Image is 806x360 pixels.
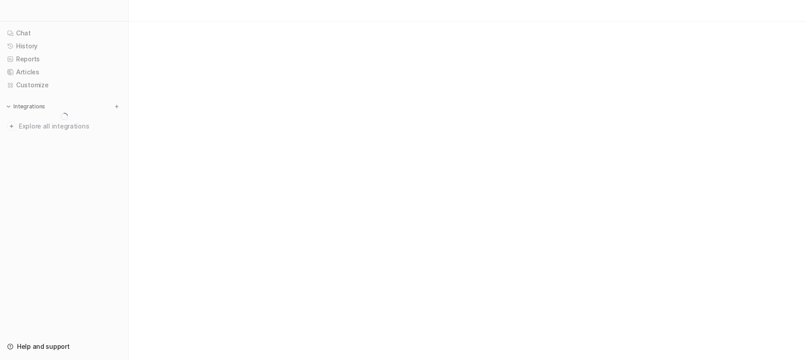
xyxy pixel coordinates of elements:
img: menu_add.svg [114,103,120,110]
img: expand menu [5,103,12,110]
span: Explore all integrations [19,119,121,133]
a: Help and support [4,340,125,353]
p: Integrations [13,103,45,110]
img: explore all integrations [7,122,16,131]
a: Articles [4,66,125,78]
a: Explore all integrations [4,120,125,133]
a: Reports [4,53,125,65]
a: Customize [4,79,125,91]
a: Chat [4,27,125,39]
button: Integrations [4,102,48,111]
a: History [4,40,125,52]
